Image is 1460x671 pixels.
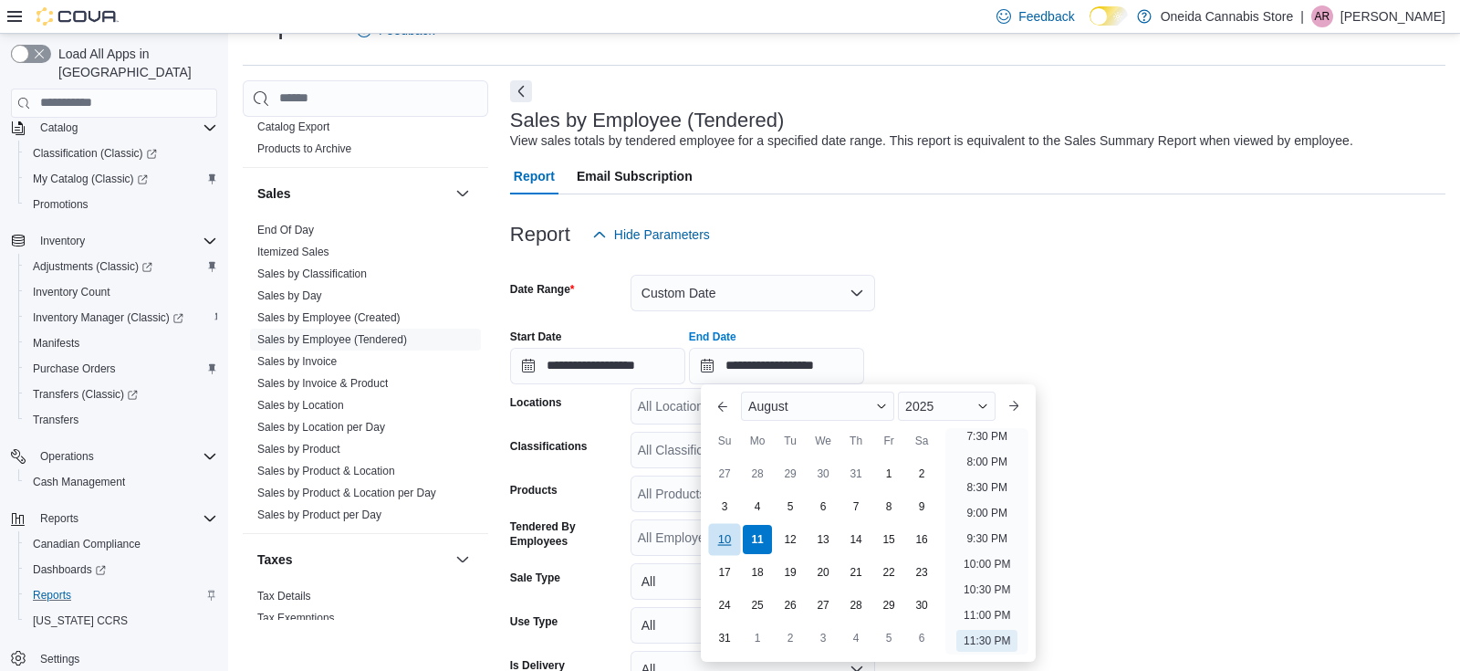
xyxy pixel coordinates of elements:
div: day-2 [776,624,805,653]
div: day-8 [874,492,903,521]
span: Reports [33,588,71,603]
span: Dashboards [33,562,106,577]
button: Previous Month [708,392,737,421]
input: Dark Mode [1090,6,1128,26]
p: Oneida Cannabis Store [1161,5,1294,27]
span: Purchase Orders [26,358,217,380]
a: Itemized Sales [257,246,329,258]
a: Inventory Manager (Classic) [26,307,191,329]
div: day-3 [808,624,838,653]
button: Custom Date [631,275,875,311]
span: Tax Details [257,589,311,603]
a: Tax Details [257,590,311,603]
div: Sales [243,219,488,533]
div: day-28 [743,459,772,488]
div: day-27 [808,591,838,620]
a: Sales by Product per Day [257,508,381,521]
div: day-29 [874,591,903,620]
button: Taxes [452,549,474,571]
label: Classifications [510,439,588,454]
li: 11:30 PM [956,630,1017,652]
input: Press the down key to open a popover containing a calendar. [510,348,685,384]
a: Cash Management [26,471,132,493]
div: We [808,426,838,456]
span: Inventory Count [33,285,110,299]
span: Load All Apps in [GEOGRAPHIC_DATA] [51,45,217,81]
div: day-1 [874,459,903,488]
span: Report [514,158,555,194]
span: Cash Management [26,471,217,493]
span: Classification (Classic) [33,146,157,161]
span: Manifests [26,332,217,354]
span: Reports [26,584,217,606]
span: AR [1315,5,1330,27]
h3: Report [510,224,570,246]
span: Cash Management [33,475,125,489]
span: Washington CCRS [26,610,217,632]
button: Hide Parameters [585,216,717,253]
a: End Of Day [257,224,314,236]
span: Reports [40,511,78,526]
button: Cash Management [18,469,224,495]
button: Next [510,80,532,102]
span: My Catalog (Classic) [33,172,148,186]
button: All [631,607,875,644]
span: Email Subscription [577,158,693,194]
div: day-13 [808,525,838,554]
div: day-10 [708,523,740,555]
a: Canadian Compliance [26,533,148,555]
div: day-4 [841,624,871,653]
a: Classification (Classic) [26,142,164,164]
div: day-2 [907,459,936,488]
span: Canadian Compliance [33,537,141,551]
h3: Sales by Employee (Tendered) [510,110,785,131]
button: Reports [4,506,224,531]
div: day-25 [743,591,772,620]
span: Dashboards [26,559,217,581]
a: Classification (Classic) [18,141,224,166]
button: Operations [33,446,101,467]
span: End Of Day [257,223,314,237]
div: Button. Open the year selector. 2025 is currently selected. [898,392,996,421]
span: Inventory [33,230,217,252]
button: Reports [18,582,224,608]
span: Tax Exemptions [257,611,335,625]
div: Taxes [243,585,488,636]
div: August, 2025 [708,457,938,655]
div: day-9 [907,492,936,521]
span: Sales by Location per Day [257,420,385,435]
li: 7:30 PM [959,425,1015,447]
span: Sales by Product per Day [257,508,381,522]
button: Operations [4,444,224,469]
span: Transfers [33,413,78,427]
li: 8:00 PM [959,451,1015,473]
a: Transfers (Classic) [26,383,145,405]
label: Tendered By Employees [510,519,623,549]
span: Adjustments (Classic) [26,256,217,278]
label: Date Range [510,282,575,297]
div: day-30 [907,591,936,620]
button: Settings [4,645,224,671]
span: Sales by Employee (Created) [257,310,401,325]
span: Purchase Orders [33,362,116,376]
div: day-24 [710,591,739,620]
span: [US_STATE] CCRS [33,613,128,628]
a: [US_STATE] CCRS [26,610,135,632]
div: day-4 [743,492,772,521]
span: Hide Parameters [614,225,710,244]
span: Operations [40,449,94,464]
a: Inventory Count [26,281,118,303]
button: Catalog [33,117,85,139]
li: 9:30 PM [959,528,1015,550]
span: Inventory Manager (Classic) [33,310,183,325]
button: Next month [999,392,1028,421]
button: Sales [452,183,474,204]
button: Purchase Orders [18,356,224,382]
span: Settings [40,652,79,666]
a: Reports [26,584,78,606]
li: 8:30 PM [959,477,1015,498]
div: Sa [907,426,936,456]
div: day-31 [710,624,739,653]
li: 10:00 PM [956,553,1017,575]
span: Sales by Product [257,442,340,456]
